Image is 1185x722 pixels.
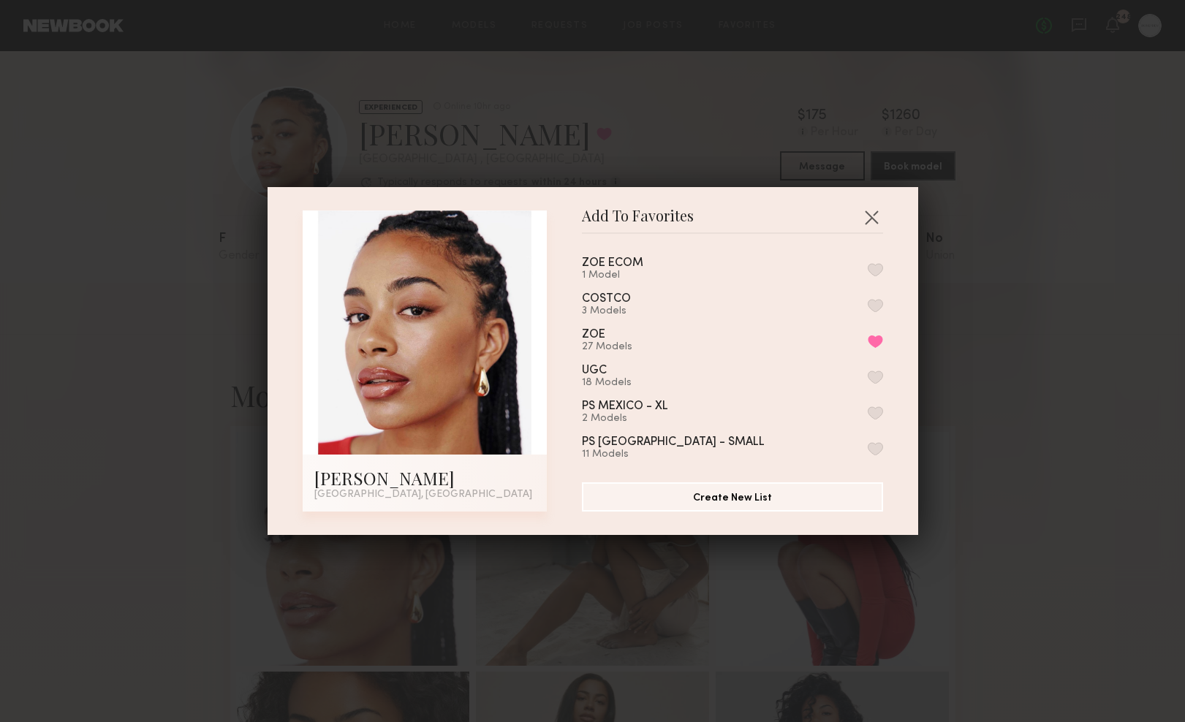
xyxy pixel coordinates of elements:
[582,329,605,341] div: ZOE
[582,305,666,317] div: 3 Models
[582,341,640,353] div: 27 Models
[582,400,668,413] div: PS MEXICO - XL
[582,482,883,512] button: Create New List
[582,436,765,449] div: PS [GEOGRAPHIC_DATA] - SMALL
[582,293,631,305] div: COSTCO
[582,377,642,389] div: 18 Models
[860,205,883,229] button: Close
[582,257,643,270] div: ZOE ECOM
[582,365,607,377] div: UGC
[582,270,678,281] div: 1 Model
[314,466,535,490] div: [PERSON_NAME]
[582,413,703,425] div: 2 Models
[582,449,800,460] div: 11 Models
[582,210,694,232] span: Add To Favorites
[314,490,535,500] div: [GEOGRAPHIC_DATA], [GEOGRAPHIC_DATA]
